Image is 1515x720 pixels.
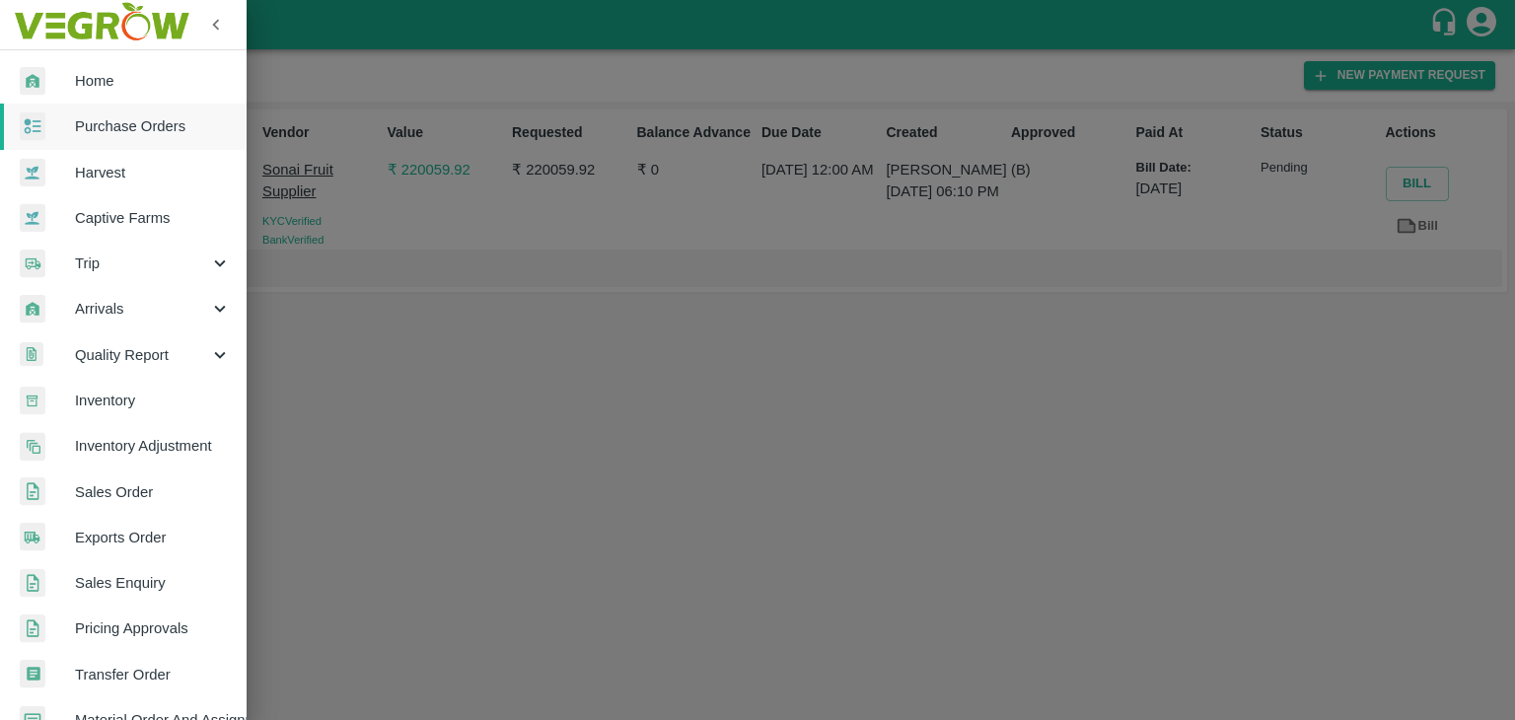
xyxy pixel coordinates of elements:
[20,387,45,415] img: whInventory
[75,162,231,183] span: Harvest
[75,572,231,594] span: Sales Enquiry
[75,115,231,137] span: Purchase Orders
[20,569,45,598] img: sales
[20,477,45,506] img: sales
[20,250,45,278] img: delivery
[75,70,231,92] span: Home
[75,298,209,320] span: Arrivals
[20,523,45,551] img: shipments
[20,158,45,187] img: harvest
[75,527,231,548] span: Exports Order
[20,67,45,96] img: whArrival
[75,252,209,274] span: Trip
[20,295,45,324] img: whArrival
[20,432,45,461] img: inventory
[20,614,45,643] img: sales
[75,664,231,685] span: Transfer Order
[75,344,209,366] span: Quality Report
[75,390,231,411] span: Inventory
[75,435,231,457] span: Inventory Adjustment
[75,481,231,503] span: Sales Order
[20,112,45,141] img: reciept
[20,342,43,367] img: qualityReport
[75,617,231,639] span: Pricing Approvals
[20,660,45,688] img: whTransfer
[75,207,231,229] span: Captive Farms
[20,203,45,233] img: harvest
